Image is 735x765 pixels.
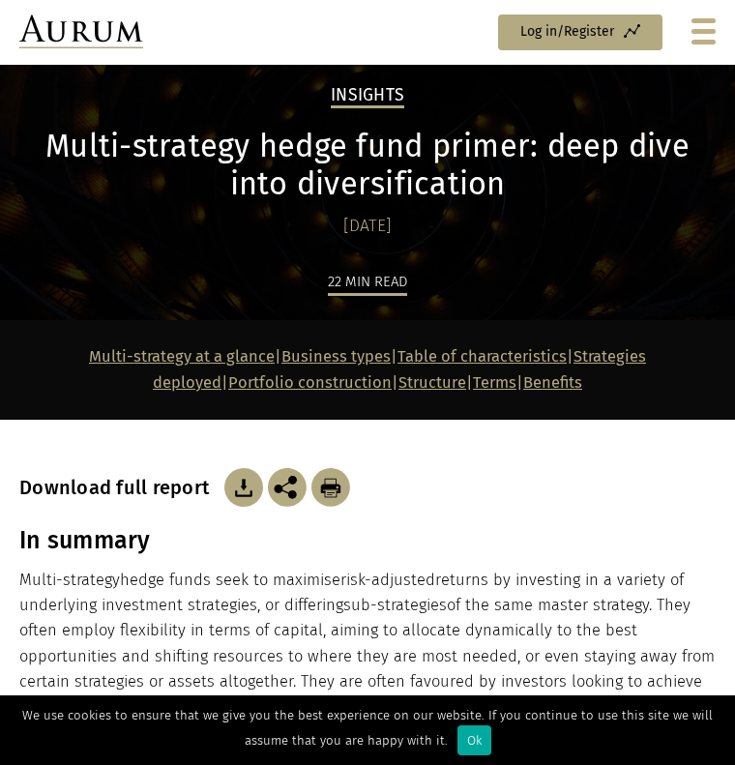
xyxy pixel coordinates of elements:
a: Table of characteristics [397,347,567,366]
a: Portfolio construction [228,373,392,392]
h3: In summary [19,526,716,555]
img: Share this post [268,468,307,507]
a: Structure [398,373,466,392]
a: Multi-strategy at a glance [89,347,275,366]
h2: Insights [331,85,404,108]
a: Benefits [523,373,582,392]
h3: Download full report [19,476,220,499]
span: Log in/Register [520,25,614,39]
span: sub-strategies [343,596,447,614]
strong: | | | | | | [89,347,646,391]
img: Download Article [224,468,263,507]
strong: | [516,373,523,392]
img: Download Article [311,468,350,507]
div: 22 min read [328,270,407,296]
div: [DATE] [19,213,716,240]
a: Log in/Register [498,15,662,50]
a: Terms [473,373,516,392]
span: risk-adjusted [340,571,435,589]
h1: Multi-strategy hedge fund primer: deep dive into diversification [19,128,716,203]
a: Business types [281,347,391,366]
div: Ok [457,725,491,755]
span: Multi-strategy [19,571,120,589]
